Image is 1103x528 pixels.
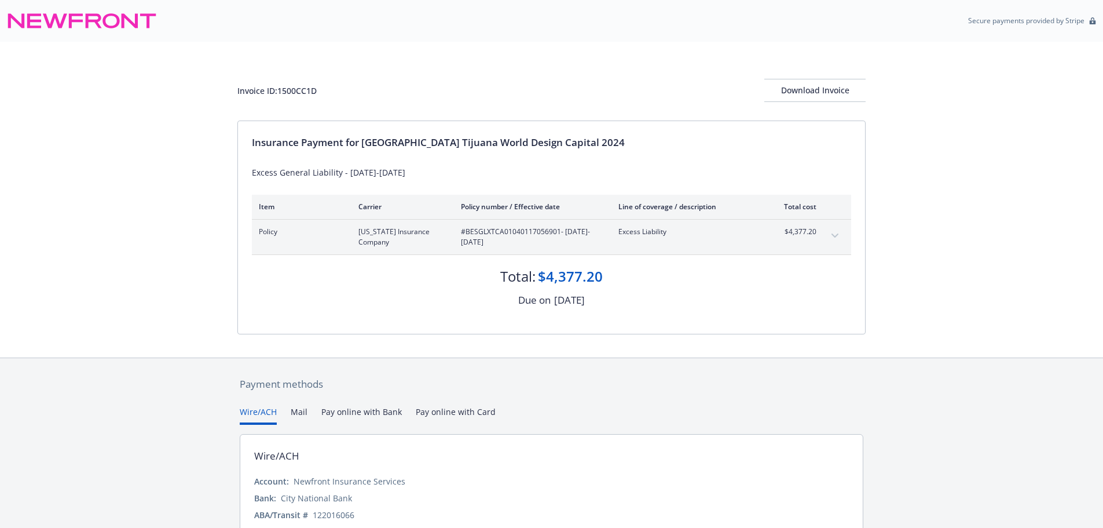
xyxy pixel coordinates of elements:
div: ABA/Transit # [254,509,308,521]
span: Excess Liability [618,227,754,237]
div: Total cost [773,202,816,212]
div: 122016066 [313,509,354,521]
div: Download Invoice [764,79,866,101]
div: Wire/ACH [254,449,299,464]
button: Download Invoice [764,79,866,102]
div: Account: [254,475,289,487]
span: #BESGLXTCA01040117056901 - [DATE]-[DATE] [461,227,600,247]
div: $4,377.20 [538,267,603,286]
button: Pay online with Card [416,406,496,425]
button: expand content [826,227,844,245]
div: Carrier [358,202,442,212]
button: Pay online with Bank [321,406,402,425]
span: [US_STATE] Insurance Company [358,227,442,247]
span: Policy [259,227,340,237]
div: Policy[US_STATE] Insurance Company#BESGLXTCA01040117056901- [DATE]-[DATE]Excess Liability$4,377.2... [252,220,851,254]
div: Newfront Insurance Services [294,475,405,487]
button: Wire/ACH [240,406,277,425]
p: Secure payments provided by Stripe [968,16,1084,26]
div: Excess General Liability - [DATE]-[DATE] [252,166,851,179]
div: Item [259,202,340,212]
span: $4,377.20 [773,227,816,237]
div: Bank: [254,492,276,504]
div: Payment methods [240,377,863,392]
div: [DATE] [554,293,585,308]
div: Policy number / Effective date [461,202,600,212]
div: Due on [518,293,551,308]
button: Mail [291,406,307,425]
div: Invoice ID: 1500CC1D [237,85,317,97]
div: City National Bank [281,492,352,504]
div: Total: [500,267,536,286]
div: Line of coverage / description [618,202,754,212]
div: Insurance Payment for [GEOGRAPHIC_DATA] Tijuana World Design Capital 2024 [252,135,851,150]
